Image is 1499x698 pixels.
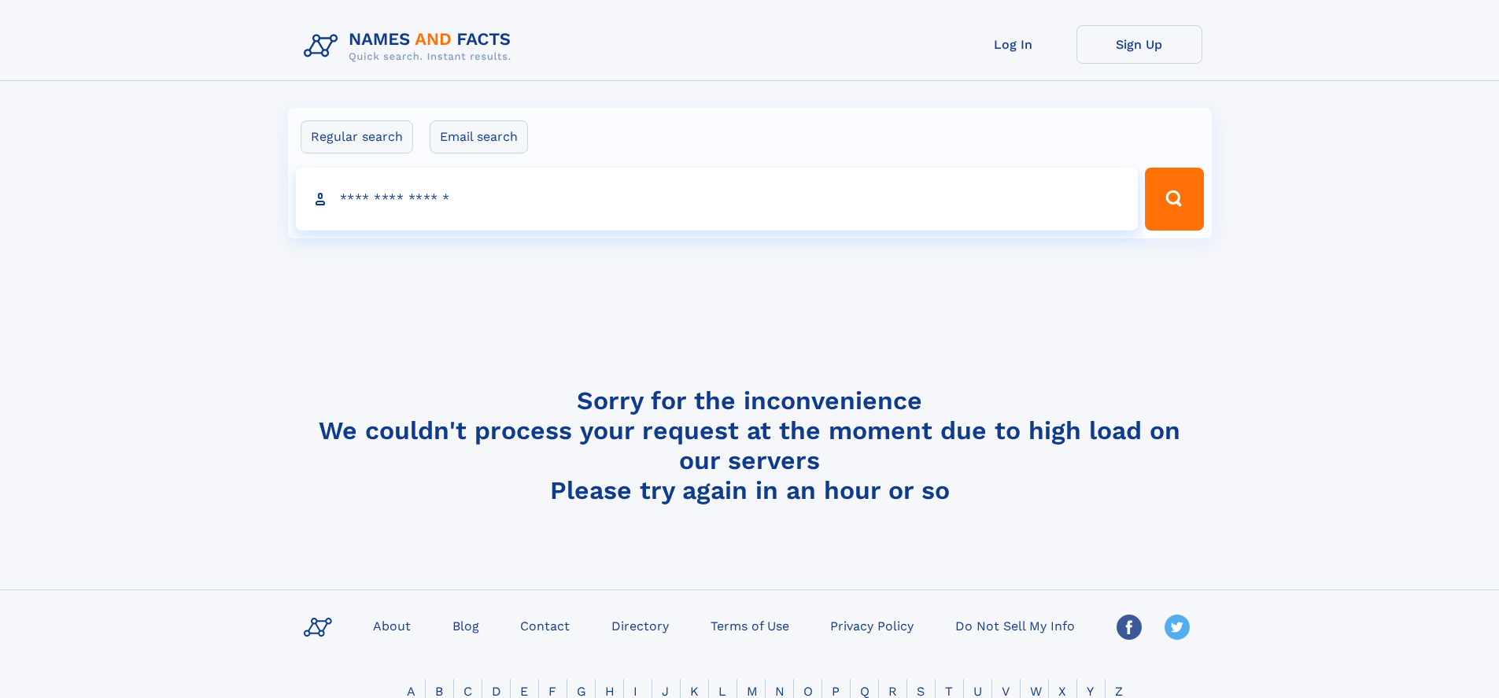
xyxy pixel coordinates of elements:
img: Logo Names and Facts [297,25,524,68]
a: Directory [605,614,675,637]
img: Facebook [1117,615,1142,640]
a: Blog [446,614,486,637]
img: Twitter [1165,615,1190,640]
input: search input [296,168,1139,231]
a: About [367,614,417,637]
a: Sign Up [1076,25,1202,64]
a: Log In [951,25,1076,64]
button: Search Button [1145,168,1203,231]
h4: Sorry for the inconvenience We couldn't process your request at the moment due to high load on ou... [297,386,1202,505]
a: Privacy Policy [824,614,920,637]
label: Regular search [301,120,413,153]
a: Terms of Use [704,614,796,637]
a: Do Not Sell My Info [949,614,1081,637]
a: Contact [514,614,576,637]
label: Email search [430,120,528,153]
